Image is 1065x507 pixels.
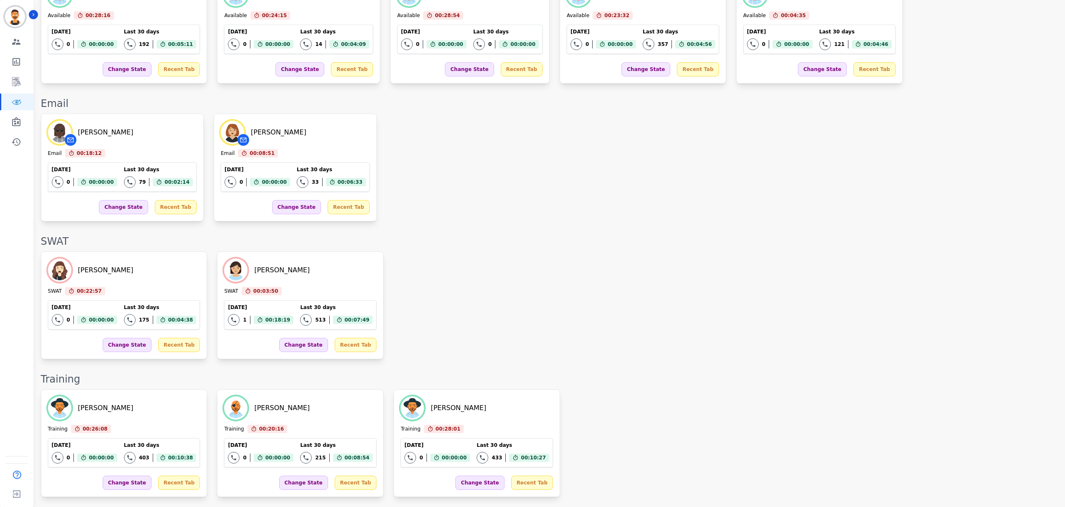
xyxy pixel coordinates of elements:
[743,12,766,20] div: Available
[521,454,546,462] span: 00:10:27
[228,304,293,311] div: [DATE]
[224,426,244,433] div: Training
[221,121,244,144] img: Avatar
[124,304,197,311] div: Last 30 days
[345,316,370,324] span: 00:07:49
[41,235,1057,248] div: SWAT
[86,11,111,20] span: 00:28:16
[272,200,321,214] div: Change State
[250,149,275,157] span: 00:08:51
[103,62,151,76] div: Change State
[139,317,149,323] div: 175
[604,11,629,20] span: 00:23:32
[677,62,719,76] div: Recent Tab
[510,40,535,48] span: 00:00:00
[331,62,373,76] div: Recent Tab
[401,426,420,433] div: Training
[67,41,70,48] div: 0
[265,454,290,462] span: 00:00:00
[224,12,247,20] div: Available
[455,476,504,490] div: Change State
[52,166,117,173] div: [DATE]
[48,259,71,282] img: Avatar
[262,178,287,186] span: 00:00:00
[473,28,539,35] div: Last 30 days
[300,304,373,311] div: Last 30 days
[853,62,895,76] div: Recent Tab
[48,288,62,295] div: SWAT
[243,317,246,323] div: 1
[124,28,197,35] div: Last 30 days
[658,41,668,48] div: 357
[224,396,247,420] img: Avatar
[89,178,114,186] span: 00:00:00
[89,454,114,462] span: 00:00:00
[225,166,290,173] div: [DATE]
[52,442,117,449] div: [DATE]
[259,425,284,433] span: 00:20:16
[168,454,193,462] span: 00:10:38
[315,317,326,323] div: 513
[275,62,324,76] div: Change State
[416,41,419,48] div: 0
[89,40,114,48] span: 00:00:00
[221,150,235,157] div: Email
[401,28,467,35] div: [DATE]
[819,28,892,35] div: Last 30 days
[315,41,322,48] div: 14
[431,403,486,413] div: [PERSON_NAME]
[834,41,845,48] div: 121
[442,454,467,462] span: 00:00:00
[254,403,310,413] div: [PERSON_NAME]
[78,127,134,137] div: [PERSON_NAME]
[300,28,369,35] div: Last 30 days
[139,41,149,48] div: 192
[262,11,287,20] span: 00:24:15
[397,12,420,20] div: Available
[67,179,70,185] div: 0
[124,166,193,173] div: Last 30 days
[139,454,149,461] div: 403
[48,396,71,420] img: Avatar
[300,442,373,449] div: Last 30 days
[784,40,809,48] span: 00:00:00
[83,425,108,433] span: 00:26:08
[243,41,246,48] div: 0
[419,454,423,461] div: 0
[124,442,197,449] div: Last 30 days
[103,338,151,352] div: Change State
[511,476,553,490] div: Recent Tab
[445,62,494,76] div: Change State
[404,442,470,449] div: [DATE]
[158,62,200,76] div: Recent Tab
[224,288,238,295] div: SWAT
[279,338,328,352] div: Change State
[643,28,715,35] div: Last 30 days
[164,178,189,186] span: 00:02:14
[341,40,366,48] span: 00:04:09
[243,454,246,461] div: 0
[567,12,589,20] div: Available
[251,127,306,137] div: [PERSON_NAME]
[401,396,424,420] img: Avatar
[228,442,293,449] div: [DATE]
[477,442,549,449] div: Last 30 days
[570,28,636,35] div: [DATE]
[48,426,68,433] div: Training
[99,200,148,214] div: Change State
[77,149,102,157] span: 00:18:12
[41,97,1057,110] div: Email
[168,40,193,48] span: 00:05:11
[158,338,200,352] div: Recent Tab
[89,316,114,324] span: 00:00:00
[78,265,134,275] div: [PERSON_NAME]
[67,454,70,461] div: 0
[279,476,328,490] div: Change State
[48,12,71,20] div: Available
[5,7,25,27] img: Bordered avatar
[863,40,888,48] span: 00:04:46
[435,11,460,20] span: 00:28:54
[297,166,366,173] div: Last 30 days
[103,476,151,490] div: Change State
[747,28,813,35] div: [DATE]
